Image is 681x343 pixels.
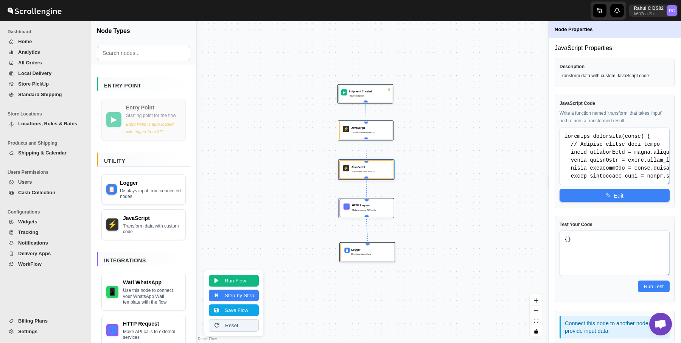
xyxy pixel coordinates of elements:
[343,126,349,132] div: ⚡
[629,5,678,17] button: User menu
[8,209,86,215] span: Configurations
[97,27,130,35] span: Node Types
[351,165,390,169] div: JavaScript
[5,227,82,238] button: Tracking
[123,329,181,341] div: Make API calls to external services
[351,248,391,251] div: Logger
[18,240,48,246] span: Notifications
[5,217,82,227] button: Widgets
[560,128,670,185] textarea: loremips dolorsita(conse) { // Adipisc elitse doei tempo incid utlaborEetd = magna.aliquae?.admi ...
[18,329,37,334] span: Settings
[209,304,259,316] button: Save Flow
[106,286,118,298] div: Wati WhatsApp
[106,112,121,127] div: Entry Point
[560,63,670,70] label: Description
[18,251,51,256] span: Delivery Apps
[555,26,592,33] span: Node Properties
[5,248,82,259] button: Delivery Apps
[18,81,49,87] span: Store PickUp
[341,89,347,95] div: ▶
[5,58,82,68] button: All Orders
[8,29,86,35] span: Dashboard
[123,279,181,286] div: Wati WhatsApp
[106,218,118,231] div: JavaScript
[120,188,181,200] div: Displays input from connected nodes
[5,47,82,58] button: Analytics
[126,113,181,119] div: Starting point for the flow
[560,316,670,338] div: Connect this node to another node to provide input data.
[606,192,611,199] span: Edit
[106,184,117,195] div: Logger
[209,319,259,332] button: Reset
[560,109,670,125] div: Write a function named 'transform' that takes 'input' and returns a transformed result.
[5,118,82,129] button: Locations, Rules & Rates
[123,223,181,235] div: Transform data with custom code
[560,231,670,276] textarea: {}
[97,77,190,91] div: Entry Point
[126,104,181,111] div: Entry Point
[97,252,190,266] div: Integrations
[18,179,32,185] span: Users
[560,73,670,82] div: Transform data with custom JavaScript code
[18,49,40,55] span: Analytics
[18,190,55,195] span: Cash Collection
[352,208,390,212] div: Make external API calls
[349,89,390,93] div: Shipment Created
[365,104,366,119] g: Edge from entry_1758021305152 to javascript_1758021309511
[351,170,390,173] div: Transform data with JS
[351,131,389,134] div: Transform data with JS
[18,219,37,225] span: Widgets
[6,1,63,20] img: ScrollEngine
[8,111,86,117] span: Store Locations
[339,242,395,262] div: 📋LoggerDisplays input data
[97,46,190,60] input: Search nodes...
[123,214,181,222] div: JavaScript
[344,248,350,253] div: 📋
[5,187,82,198] button: Cash Collection
[18,261,42,267] span: WorkFlow
[198,337,217,341] a: React Flow attribution
[5,326,82,337] button: Settings
[367,219,368,241] g: Edge from http_1758021341559 to logger_1758021922406
[531,326,541,337] button: toggle interactivity
[339,198,394,218] div: 🌐HTTP RequestMake external API calls
[337,84,393,104] div: ▶Shipment CreatedFlow start point
[5,36,82,47] button: Home
[669,8,675,13] text: RC
[338,120,393,140] div: ⚡JavaScriptTransform data with JS
[343,165,349,171] div: ⚡
[638,281,670,292] button: Run Test
[123,288,181,306] div: Use this node to connect your WhatsApp Wati template with the flow.
[209,275,259,287] button: Run Flow
[209,290,259,301] button: Step-by-Step
[8,140,86,146] span: Products and Shipping
[123,320,181,327] div: HTTP Request
[5,177,82,187] button: Users
[18,92,62,97] span: Standard Shipping
[5,238,82,248] button: Notifications
[667,5,677,16] span: Rahul C DS02
[101,99,186,140] div: Entry Point is auto-loaded with trigger from API
[126,120,181,136] div: Entry Point is auto-loaded with trigger from API
[120,179,181,187] div: Logger
[649,313,672,335] div: Open chat
[634,11,664,16] p: b607ea-2b
[18,150,67,156] span: Shipping & Calendar
[18,60,42,65] span: All Orders
[560,100,670,107] label: JavaScript Code
[351,126,389,129] div: JavaScript
[344,203,350,209] div: 🌐
[531,296,541,306] button: zoom in
[351,252,391,256] div: Displays input data
[18,39,32,44] span: Home
[18,229,38,235] span: Tracking
[18,121,77,126] span: Locations, Rules & Rates
[531,316,541,326] button: fit view
[560,189,670,202] button: EditEdit
[5,148,82,158] button: Shipping & Calendar
[18,70,51,76] span: Local Delivery
[97,153,190,167] div: Utility
[349,94,390,98] div: Flow start point
[8,169,86,175] span: Users Permissions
